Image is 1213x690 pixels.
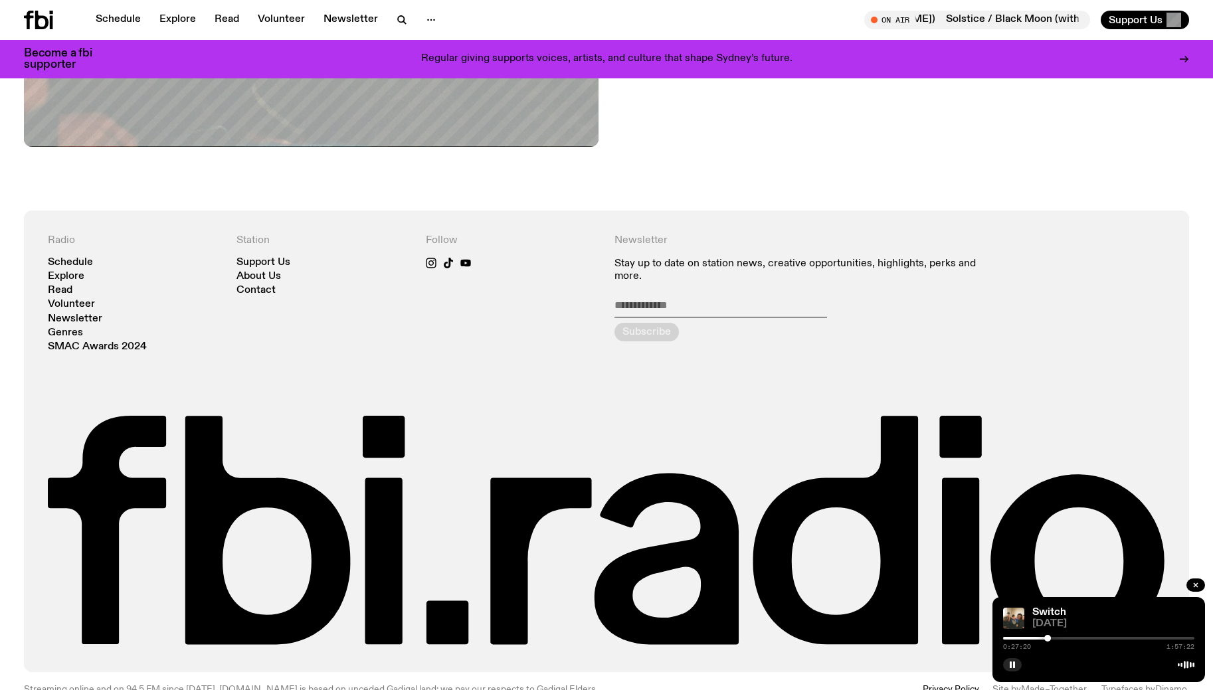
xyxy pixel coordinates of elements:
[614,234,977,247] h4: Newsletter
[1166,644,1194,650] span: 1:57:22
[48,314,102,324] a: Newsletter
[614,258,977,283] p: Stay up to date on station news, creative opportunities, highlights, perks and more.
[48,234,221,247] h4: Radio
[48,342,147,352] a: SMAC Awards 2024
[236,234,409,247] h4: Station
[207,11,247,29] a: Read
[88,11,149,29] a: Schedule
[1101,11,1189,29] button: Support Us
[316,11,386,29] a: Newsletter
[614,323,679,341] button: Subscribe
[1032,607,1066,618] a: Switch
[24,48,109,70] h3: Become a fbi supporter
[151,11,204,29] a: Explore
[1032,619,1194,629] span: [DATE]
[48,328,83,338] a: Genres
[250,11,313,29] a: Volunteer
[236,258,290,268] a: Support Us
[48,300,95,309] a: Volunteer
[1003,608,1024,629] img: A warm film photo of the switch team sitting close together. from left to right: Cedar, Lau, Sand...
[48,272,84,282] a: Explore
[1003,644,1031,650] span: 0:27:20
[864,11,1090,29] button: On AirSolstice / Black Moon (with [PERSON_NAME])Solstice / Black Moon (with [PERSON_NAME])
[236,272,281,282] a: About Us
[236,286,276,296] a: Contact
[1109,14,1163,26] span: Support Us
[421,53,793,65] p: Regular giving supports voices, artists, and culture that shape Sydney’s future.
[426,234,599,247] h4: Follow
[48,286,72,296] a: Read
[48,258,93,268] a: Schedule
